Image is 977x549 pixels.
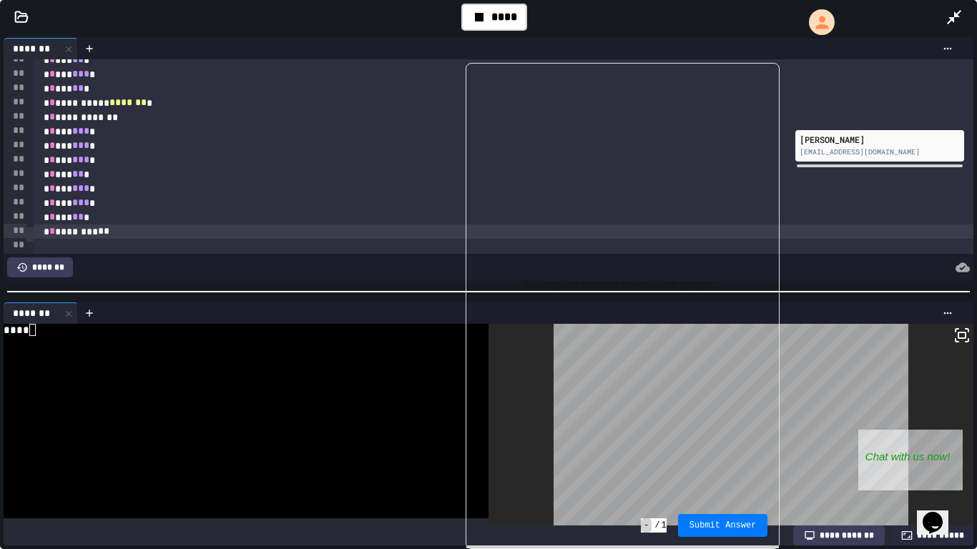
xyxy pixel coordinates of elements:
div: Waiting for teacher to initialize project... [466,64,779,505]
span: - [641,518,652,533]
span: / [654,520,659,531]
button: Submit Answer [678,514,768,537]
span: 1 [662,520,667,531]
div: [PERSON_NAME] [800,133,960,146]
iframe: chat widget [917,492,963,535]
div: [EMAIL_ADDRESS][DOMAIN_NAME] [800,147,960,157]
span: Submit Answer [689,520,757,531]
div: My Account [794,6,838,39]
iframe: chat widget [858,430,963,490]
